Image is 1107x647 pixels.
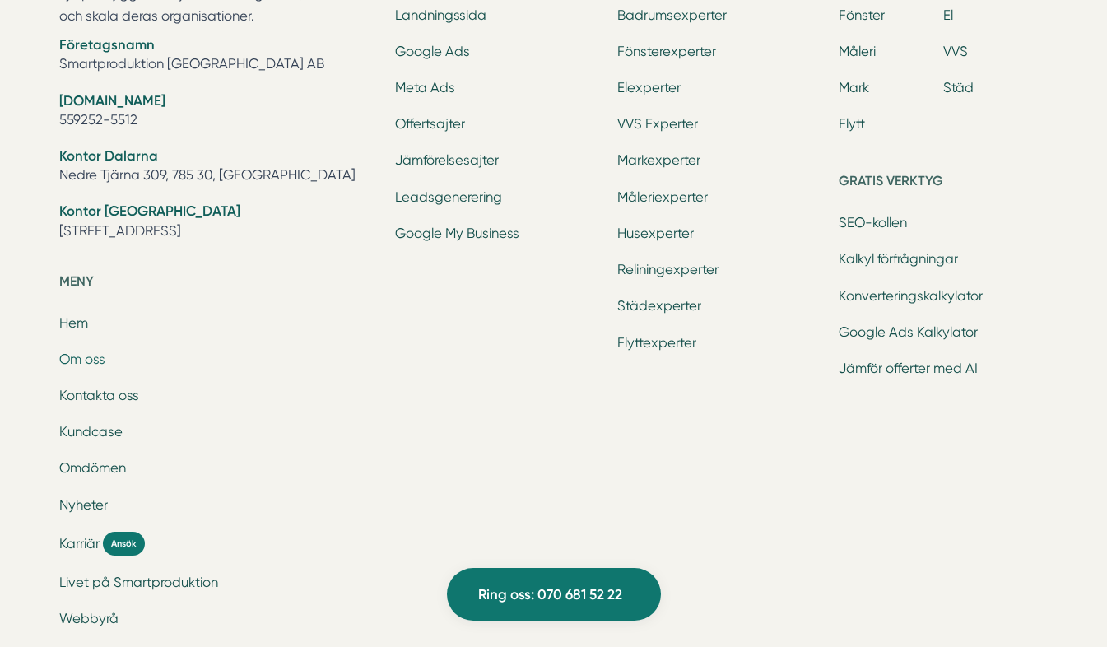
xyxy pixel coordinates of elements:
[617,189,708,205] a: Måleriexperter
[839,215,907,230] a: SEO-kollen
[59,35,375,77] li: Smartproduktion [GEOGRAPHIC_DATA] AB
[395,7,486,23] a: Landningssida
[59,497,108,513] a: Nyheter
[839,361,978,376] a: Jämför offerter med AI
[617,44,716,59] a: Fönsterexperter
[839,7,885,23] a: Fönster
[395,152,499,168] a: Jämförelsesajter
[59,460,126,476] a: Omdömen
[617,152,700,168] a: Markexperter
[395,226,519,241] a: Google My Business
[617,80,681,95] a: Elexperter
[447,568,661,621] a: Ring oss: 070 681 52 22
[617,226,694,241] a: Husexperter
[59,271,375,297] h5: Meny
[59,351,105,367] a: Om oss
[478,584,622,606] span: Ring oss: 070 681 52 22
[59,532,375,556] a: Karriär Ansök
[59,611,119,626] a: Webbyrå
[395,189,502,205] a: Leadsgenerering
[839,116,865,132] a: Flytt
[617,262,719,277] a: Reliningexperter
[617,335,696,351] a: Flyttexperter
[839,288,983,304] a: Konverteringskalkylator
[839,324,978,340] a: Google Ads Kalkylator
[59,388,139,403] a: Kontakta oss
[59,575,218,590] a: Livet på Smartproduktion
[943,80,974,95] a: Städ
[59,36,155,53] strong: Företagsnamn
[839,80,869,95] a: Mark
[59,92,165,109] strong: [DOMAIN_NAME]
[59,91,375,133] li: 559252-5512
[943,7,953,23] a: El
[839,251,958,267] a: Kalkyl förfrågningar
[395,80,455,95] a: Meta Ads
[395,116,465,132] a: Offertsajter
[943,44,968,59] a: VVS
[617,116,698,132] a: VVS Experter
[59,147,158,164] strong: Kontor Dalarna
[617,7,727,23] a: Badrumsexperter
[395,44,470,59] a: Google Ads
[59,147,375,189] li: Nedre Tjärna 309, 785 30, [GEOGRAPHIC_DATA]
[103,532,145,556] span: Ansök
[617,298,701,314] a: Städexperter
[839,170,1048,197] h5: Gratis verktyg
[59,315,88,331] a: Hem
[59,202,375,244] li: [STREET_ADDRESS]
[839,44,876,59] a: Måleri
[59,202,240,219] strong: Kontor [GEOGRAPHIC_DATA]
[59,534,100,553] span: Karriär
[59,424,123,440] a: Kundcase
